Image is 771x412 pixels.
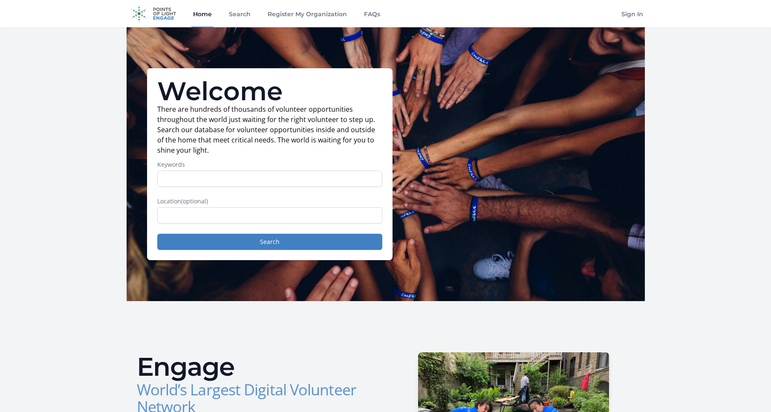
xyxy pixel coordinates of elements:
[181,197,208,205] span: (optional)
[157,104,382,155] p: There are hundreds of thousands of volunteer opportunities throughout the world just waiting for ...
[157,197,382,206] label: Location
[137,354,379,380] h2: Engage
[157,78,382,104] h1: Welcome
[157,160,382,169] label: Keywords
[157,234,382,250] button: Search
